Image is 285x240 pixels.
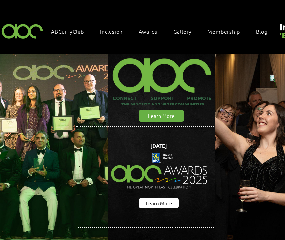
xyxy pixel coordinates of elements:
img: ABC-Logo-Blank-Background-01-01-2_edited.png [109,50,215,95]
span: Membership [207,28,240,35]
span: Blog [256,28,268,35]
span: Inclusion [100,28,123,35]
span: Learn More [148,112,174,119]
a: Learn More [139,110,184,122]
span: THE MINORITY AND WIDER COMMUNITIES [121,101,204,106]
a: Membership [204,24,250,38]
span: CONNECT SUPPORT PROMOTE [113,95,211,101]
span: Gallery [174,28,192,35]
a: Learn More [139,198,179,208]
div: Awards [135,24,167,38]
a: Gallery [170,24,202,38]
nav: Site [48,24,277,38]
span: Awards [139,28,157,35]
span: Learn More [146,200,172,207]
span: ABCurryClub [51,28,84,35]
span: [DATE] [150,142,167,149]
div: Inclusion [97,24,133,38]
img: Northern Insights Double Pager Apr 2025.png [105,141,214,201]
a: ABCurryClub [48,24,94,38]
a: Blog [253,24,277,38]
